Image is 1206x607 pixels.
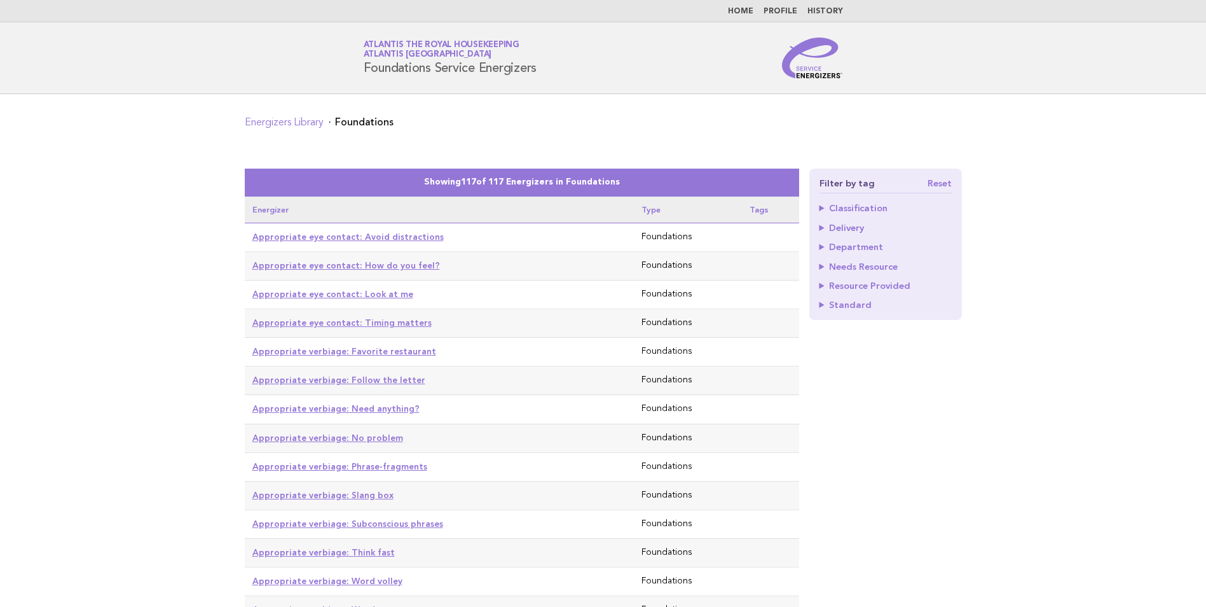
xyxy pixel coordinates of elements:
[364,51,492,59] span: Atlantis [GEOGRAPHIC_DATA]
[364,41,537,74] h1: Foundations Service Energizers
[252,260,440,270] a: Appropriate eye contact: How do you feel?
[819,300,952,309] summary: Standard
[329,117,394,127] li: Foundations
[819,242,952,251] summary: Department
[252,490,394,500] a: Appropriate verbiage: Slang box
[252,433,403,443] a: Appropriate verbiage: No problem
[252,547,395,557] a: Appropriate verbiage: Think fast
[245,197,634,223] th: Energizer
[807,8,843,15] a: History
[634,567,742,596] td: Foundations
[634,366,742,395] td: Foundations
[819,179,952,193] h4: Filter by tag
[461,178,476,186] span: 117
[819,281,952,290] summary: Resource Provided
[819,223,952,232] summary: Delivery
[634,452,742,481] td: Foundations
[252,346,436,356] a: Appropriate verbiage: Favorite restaurant
[252,375,425,385] a: Appropriate verbiage: Follow the letter
[364,41,519,59] a: Atlantis the Royal HousekeepingAtlantis [GEOGRAPHIC_DATA]
[634,395,742,424] td: Foundations
[252,461,427,471] a: Appropriate verbiage: Phrase-fragments
[928,179,952,188] a: Reset
[634,424,742,452] td: Foundations
[245,118,324,128] a: Energizers Library
[634,223,742,252] td: Foundations
[728,8,753,15] a: Home
[819,204,952,213] summary: Classification
[634,510,742,538] td: Foundations
[782,38,843,78] img: Service Energizers
[252,576,402,586] a: Appropriate verbiage: Word volley
[764,8,797,15] a: Profile
[742,197,798,223] th: Tags
[819,262,952,271] summary: Needs Resource
[634,481,742,510] td: Foundations
[252,519,443,529] a: Appropriate verbiage: Subconscious phrases
[634,197,742,223] th: Type
[252,232,444,242] a: Appropriate eye contact: Avoid distractions
[634,252,742,281] td: Foundations
[245,169,799,197] caption: Showing of 117 Energizers in Foundations
[634,538,742,567] td: Foundations
[252,317,432,328] a: Appropriate eye contact: Timing matters
[634,281,742,309] td: Foundations
[252,403,420,414] a: Appropriate verbiage: Need anything?
[634,309,742,338] td: Foundations
[634,338,742,366] td: Foundations
[252,289,413,299] a: Appropriate eye contact: Look at me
